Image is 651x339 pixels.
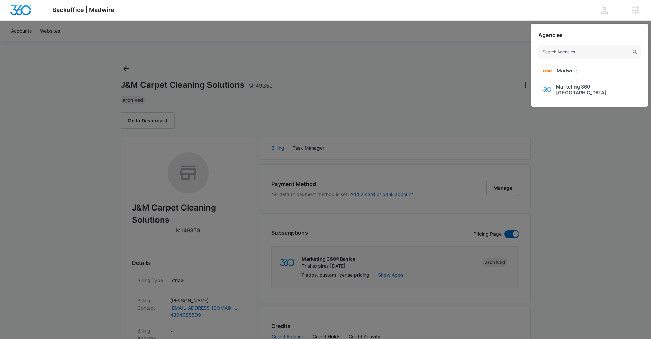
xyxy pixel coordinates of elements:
a: Madwire [538,62,641,79]
h2: Agencies [538,32,563,38]
a: Marketing 360 [GEOGRAPHIC_DATA] [538,79,641,100]
span: Madwire [557,68,577,73]
span: Marketing 360 [GEOGRAPHIC_DATA] [556,84,636,95]
input: Search Agencies [538,45,641,59]
span: Backoffice | Madwire [52,6,114,13]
